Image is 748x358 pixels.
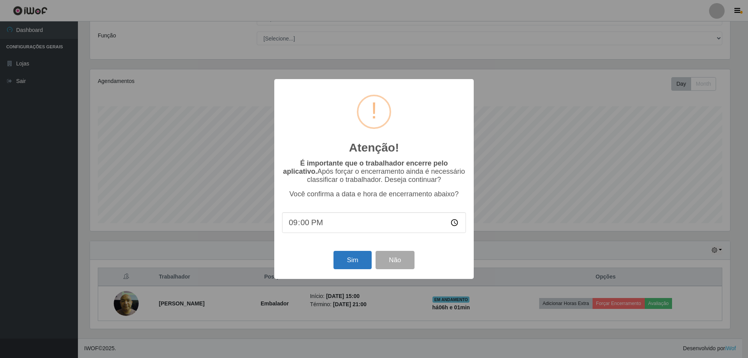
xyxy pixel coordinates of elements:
p: Você confirma a data e hora de encerramento abaixo? [282,190,466,198]
b: É importante que o trabalhador encerre pelo aplicativo. [283,159,448,175]
p: Após forçar o encerramento ainda é necessário classificar o trabalhador. Deseja continuar? [282,159,466,184]
button: Não [376,251,414,269]
button: Sim [333,251,371,269]
h2: Atenção! [349,141,399,155]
